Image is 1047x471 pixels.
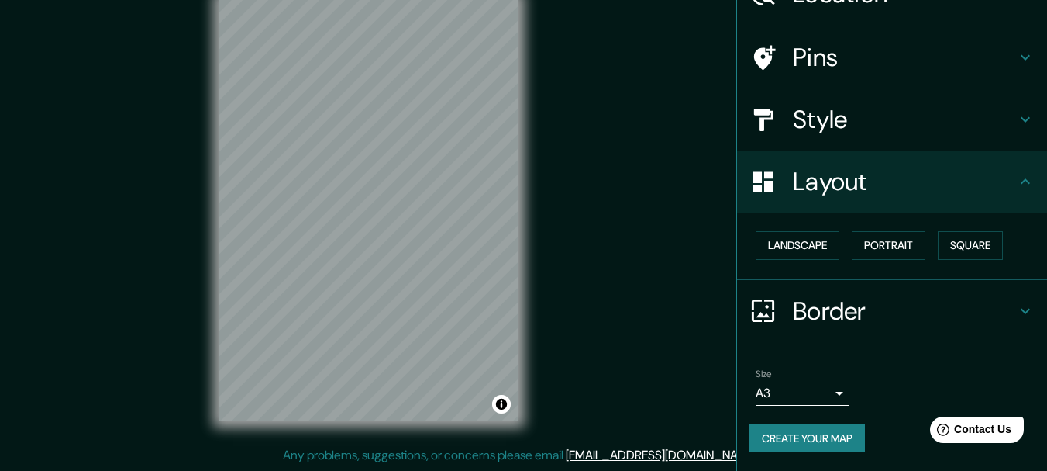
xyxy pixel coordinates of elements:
[737,26,1047,88] div: Pins
[938,231,1003,260] button: Square
[566,447,757,463] a: [EMAIL_ADDRESS][DOMAIN_NAME]
[283,446,759,465] p: Any problems, suggestions, or concerns please email .
[737,280,1047,342] div: Border
[909,410,1030,454] iframe: Help widget launcher
[737,151,1047,213] div: Layout
[749,424,865,453] button: Create your map
[756,231,839,260] button: Landscape
[793,104,1016,135] h4: Style
[793,166,1016,197] h4: Layout
[793,42,1016,73] h4: Pins
[793,296,1016,327] h4: Border
[756,381,849,406] div: A3
[492,395,511,414] button: Toggle attribution
[852,231,925,260] button: Portrait
[756,367,772,380] label: Size
[737,88,1047,151] div: Style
